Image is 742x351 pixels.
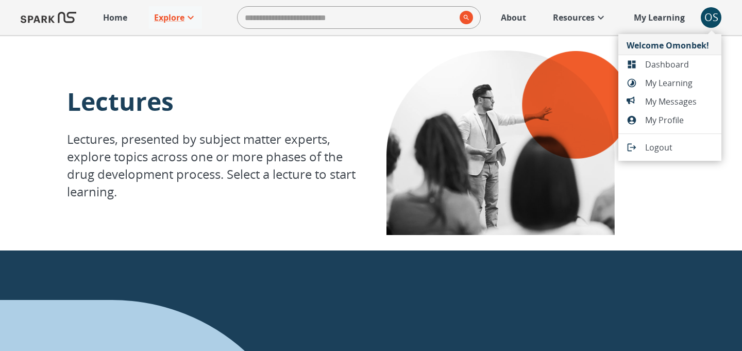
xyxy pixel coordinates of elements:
li: Welcome Omonbek! [618,34,721,55]
span: Dashboard [645,58,713,71]
span: My Messages [645,95,713,108]
span: My Profile [645,114,713,126]
span: Logout [645,141,713,154]
span: My Learning [645,77,713,89]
